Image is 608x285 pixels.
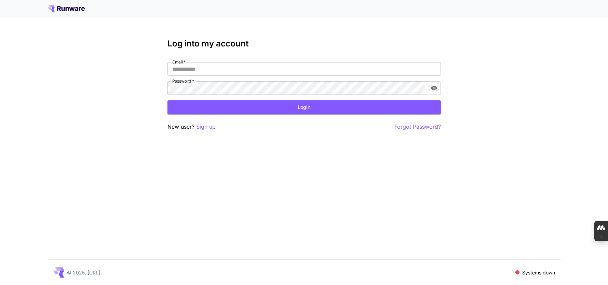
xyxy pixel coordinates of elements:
p: © 2025, [URL] [67,269,100,276]
button: toggle password visibility [428,82,440,94]
h3: Log into my account [167,39,441,48]
button: Forgot Password? [394,123,441,131]
label: Password [172,78,194,84]
label: Email [172,59,186,65]
p: New user? [167,123,216,131]
p: Systems down [522,269,555,276]
button: Login [167,100,441,114]
button: Sign up [196,123,216,131]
